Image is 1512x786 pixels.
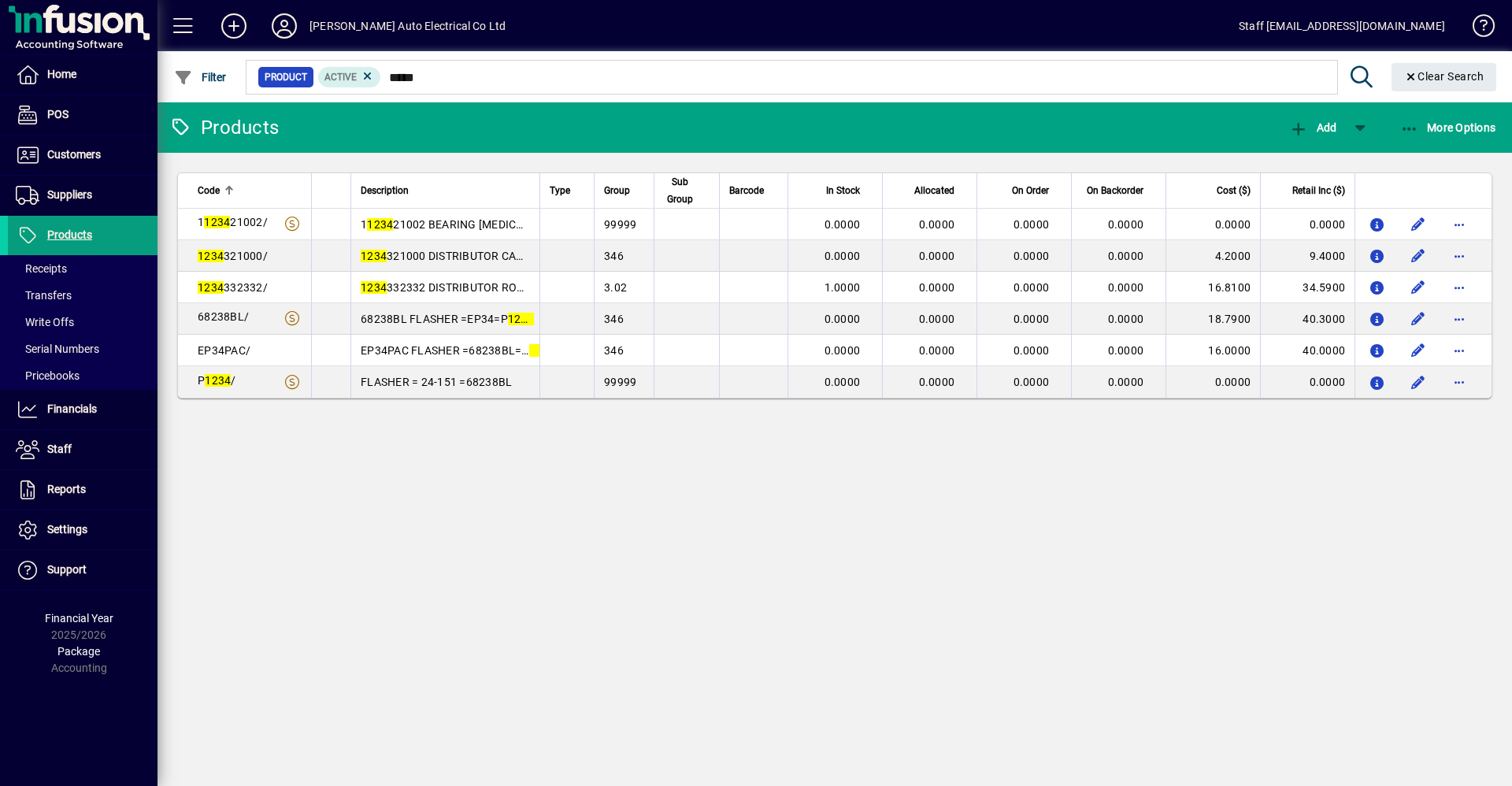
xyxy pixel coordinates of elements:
[1260,303,1354,335] td: 40.3000
[604,313,624,325] span: 346
[47,443,72,455] span: Staff
[1406,338,1431,363] button: Edit
[361,250,387,262] em: 1234
[198,310,249,323] span: 68238BL/
[170,63,231,91] button: Filter
[919,376,955,388] span: 0.0000
[604,281,627,294] span: 3.02
[825,281,861,294] span: 1.0000
[664,173,695,208] span: Sub Group
[1165,303,1260,335] td: 18.7900
[47,563,87,576] span: Support
[198,182,302,199] div: Code
[529,344,555,357] em: 1234
[1292,182,1345,199] span: Retail Inc ($)
[361,376,512,388] span: FLASHER = 24-151 =68238BL
[309,13,506,39] div: [PERSON_NAME] Auto Electrical Co Ltd
[169,115,279,140] div: Products
[1260,335,1354,366] td: 40.0000
[914,182,954,199] span: Allocated
[1217,182,1251,199] span: Cost ($)
[1108,281,1144,294] span: 0.0000
[1012,182,1049,199] span: On Order
[198,250,268,262] span: 321000/
[174,71,227,83] span: Filter
[198,182,220,199] span: Code
[8,176,157,215] a: Suppliers
[8,282,157,309] a: Transfers
[8,551,157,590] a: Support
[45,612,113,625] span: Financial Year
[729,182,778,199] div: Barcode
[1108,313,1144,325] span: 0.0000
[1014,281,1050,294] span: 0.0000
[1014,344,1050,357] span: 0.0000
[47,108,69,120] span: POS
[826,182,860,199] span: In Stock
[604,182,644,199] div: Group
[1165,335,1260,366] td: 16.0000
[259,12,309,40] button: Profile
[1447,275,1472,300] button: More options
[729,182,764,199] span: Barcode
[265,69,307,85] span: Product
[1108,344,1144,357] span: 0.0000
[1081,182,1158,199] div: On Backorder
[8,255,157,282] a: Receipts
[550,182,584,199] div: Type
[1014,376,1050,388] span: 0.0000
[1447,243,1472,269] button: More options
[198,281,224,294] em: 1234
[361,281,387,294] em: 1234
[604,250,624,262] span: 346
[892,182,969,199] div: Allocated
[198,216,268,228] span: 1 21002/
[825,313,861,325] span: 0.0000
[8,430,157,469] a: Staff
[1108,250,1144,262] span: 0.0000
[1404,70,1484,83] span: Clear Search
[604,182,630,199] span: Group
[798,182,874,199] div: In Stock
[1260,366,1354,398] td: 0.0000
[919,313,955,325] span: 0.0000
[324,72,357,83] span: Active
[825,376,861,388] span: 0.0000
[361,250,571,262] span: 321000 DISTRIBUTOR CAP CARBON
[825,218,861,231] span: 0.0000
[205,374,231,387] em: 1234
[919,250,955,262] span: 0.0000
[1447,338,1472,363] button: More options
[1447,212,1472,237] button: More options
[1392,63,1497,91] button: Clear
[1260,272,1354,303] td: 34.5900
[16,343,99,355] span: Serial Numbers
[198,344,250,357] span: EP34PAC/
[47,148,101,161] span: Customers
[47,188,92,201] span: Suppliers
[1406,243,1431,269] button: Edit
[16,369,80,382] span: Pricebooks
[361,313,534,325] span: 68238BL FLASHER =EP34=P
[1165,366,1260,398] td: 0.0000
[1087,182,1143,199] span: On Backorder
[367,218,393,231] em: 1234
[8,390,157,429] a: Financials
[508,313,534,325] em: 1234
[16,316,74,328] span: Write Offs
[16,262,67,275] span: Receipts
[57,645,100,658] span: Package
[987,182,1063,199] div: On Order
[1285,113,1340,142] button: Add
[47,228,92,241] span: Products
[8,55,157,95] a: Home
[1461,3,1492,54] a: Knowledge Base
[204,216,230,228] em: 1234
[47,68,76,80] span: Home
[47,402,97,415] span: Financials
[1447,369,1472,395] button: More options
[361,182,530,199] div: Description
[16,289,72,302] span: Transfers
[919,281,955,294] span: 0.0000
[604,376,636,388] span: 99999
